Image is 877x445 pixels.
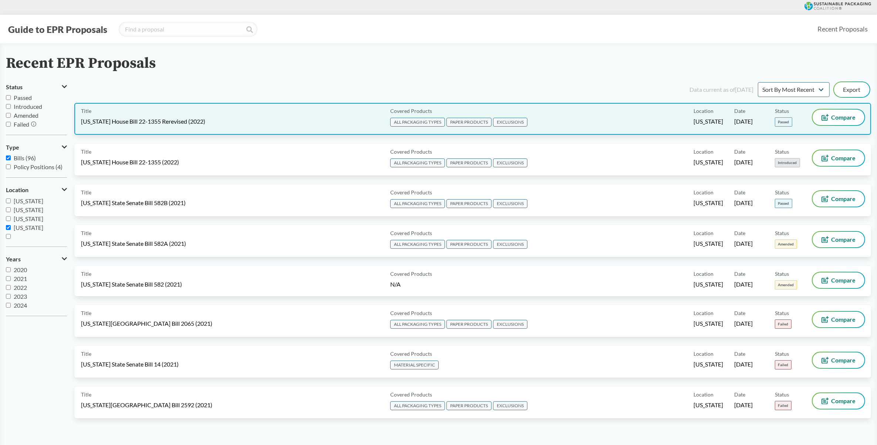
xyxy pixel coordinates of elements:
input: 2022 [6,285,11,290]
span: [DATE] [734,280,753,288]
span: PAPER PRODUCTS [446,401,492,410]
span: [US_STATE] State Senate Bill 14 (2021) [81,360,179,368]
span: Failed [14,121,29,128]
span: Covered Products [390,148,432,155]
span: Date [734,391,745,398]
span: 2022 [14,284,27,291]
span: Status [775,148,789,155]
span: Failed [775,360,792,369]
button: Compare [813,272,864,288]
span: Title [81,270,91,278]
span: ALL PACKAGING TYPES [390,240,445,249]
span: Location [694,270,714,278]
span: [DATE] [734,401,753,409]
span: Compare [831,277,856,283]
span: Passed [14,94,32,101]
span: [US_STATE][GEOGRAPHIC_DATA] Bill 2592 (2021) [81,401,212,409]
span: EXCLUSIONS [493,118,527,127]
span: [US_STATE] [694,158,723,166]
span: Status [775,391,789,398]
span: [US_STATE] [694,319,723,328]
span: ALL PACKAGING TYPES [390,158,445,167]
span: Status [775,309,789,317]
span: PAPER PRODUCTS [446,199,492,208]
input: 2023 [6,294,11,299]
span: Location [694,107,714,115]
button: Compare [813,110,864,125]
span: [US_STATE] [694,199,723,207]
span: [US_STATE] [14,197,43,204]
span: Covered Products [390,391,432,398]
span: [US_STATE] [694,240,723,248]
span: Status [775,229,789,237]
span: Title [81,391,91,398]
span: Status [775,107,789,115]
span: [DATE] [734,199,753,207]
input: [US_STATE] [6,198,11,203]
span: [US_STATE] [694,360,723,368]
button: Compare [813,191,864,207]
span: Compare [831,196,856,202]
button: Export [834,82,870,97]
span: Amended [775,240,797,249]
button: Status [6,81,67,93]
input: Introduced [6,104,11,109]
span: 2021 [14,275,27,282]
button: Compare [813,352,864,368]
button: Compare [813,232,864,247]
span: Years [6,256,21,262]
input: 2021 [6,276,11,281]
span: Status [775,188,789,196]
input: Failed [6,122,11,127]
span: EXCLUSIONS [493,320,527,329]
span: ALL PACKAGING TYPES [390,401,445,410]
span: Covered Products [390,350,432,358]
span: Failed [775,401,792,410]
span: [DATE] [734,117,753,126]
span: Location [694,350,714,358]
span: Type [6,144,19,151]
span: N/A [390,281,401,288]
span: ALL PACKAGING TYPES [390,320,445,329]
span: [US_STATE] House Bill 22-1355 Rerevised (2022) [81,117,205,126]
span: MATERIAL SPECIFIC [390,361,439,369]
span: Title [81,107,91,115]
span: Policy Positions (4) [14,163,63,170]
span: 2020 [14,266,27,273]
span: Compare [831,237,856,242]
a: Recent Proposals [814,21,871,37]
span: Compare [831,357,856,363]
span: [US_STATE][GEOGRAPHIC_DATA] Bill 2065 (2021) [81,319,212,328]
span: Location [694,229,714,237]
span: Date [734,188,745,196]
span: Covered Products [390,188,432,196]
span: Location [694,391,714,398]
span: [DATE] [734,240,753,248]
span: Date [734,270,745,278]
span: [US_STATE] [694,280,723,288]
span: ALL PACKAGING TYPES [390,118,445,127]
span: PAPER PRODUCTS [446,158,492,167]
span: Title [81,309,91,317]
span: Introduced [14,103,42,110]
input: Policy Positions (4) [6,164,11,169]
span: [US_STATE] House Bill 22-1355 (2022) [81,158,179,166]
h2: Recent EPR Proposals [6,55,156,72]
span: [US_STATE] State Senate Bill 582A (2021) [81,240,186,248]
span: Introduced [775,158,800,167]
input: Passed [6,95,11,100]
span: Status [775,350,789,358]
span: [US_STATE] [14,206,43,213]
input: [US_STATE] [6,207,11,212]
span: 2024 [14,302,27,309]
span: Covered Products [390,107,432,115]
span: Amended [775,280,797,290]
button: Type [6,141,67,154]
span: Date [734,229,745,237]
span: PAPER PRODUCTS [446,240,492,249]
span: [US_STATE] [694,401,723,409]
span: Amended [14,112,38,119]
span: Date [734,107,745,115]
div: Data current as of [DATE] [689,85,753,94]
span: EXCLUSIONS [493,240,527,249]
